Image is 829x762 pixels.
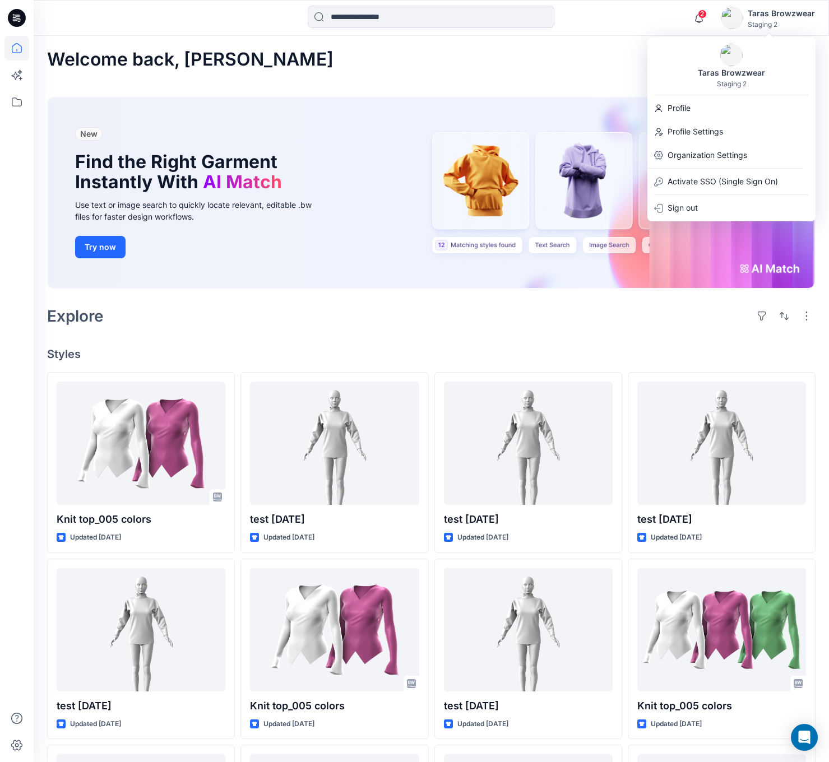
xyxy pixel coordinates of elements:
[721,7,815,29] button: Taras BrowzwearStaging 2
[57,512,225,527] p: Knit top_005 colors
[457,532,508,543] p: Updated [DATE]
[47,49,334,69] h1: Welcome back, [PERSON_NAME]
[444,568,613,691] a: test 4.14.59
[250,382,419,505] a: test 4.14.59
[637,568,806,691] a: Knit top_005 colors
[748,20,815,29] div: Staging 2
[668,125,723,138] p: Profile Settings
[651,718,702,730] p: Updated [DATE]
[70,718,121,730] p: Updated [DATE]
[47,347,816,361] h4: Styles
[47,307,104,325] h2: Explore
[668,201,698,215] p: Sign out
[668,148,747,162] p: Organization Settings
[57,382,225,505] a: Knit top_005 colors
[250,568,419,691] a: Knit top_005 colors
[80,129,98,138] span: New
[75,199,327,222] div: Use text or image search to quickly locate relevant, editable .bw files for faster design workflows.
[637,382,806,505] a: test 4.14.59
[668,101,691,115] p: Profile
[791,724,818,751] div: Open Intercom Messenger
[637,512,806,527] p: test [DATE]
[691,66,772,80] div: Taras Browzwear
[651,532,702,543] p: Updated [DATE]
[647,121,816,142] a: Profile Settings
[75,236,126,258] button: Try now
[263,718,314,730] p: Updated [DATE]
[75,152,311,192] h1: Find the Right Garment Instantly With
[668,175,778,188] p: Activate SSO (Single Sign On)
[444,698,613,714] p: test [DATE]
[637,698,806,714] p: Knit top_005 colors
[203,171,282,193] span: AI Match
[70,532,121,543] p: Updated [DATE]
[721,7,743,29] img: eyJhbGciOiJIUzI1NiIsImtpZCI6IjAiLCJzbHQiOiJzZXMiLCJ0eXAiOiJKV1QifQ.eyJkYXRhIjp7InR5cGUiOiJzdG9yYW...
[647,97,816,119] a: Profile
[647,145,816,166] a: Organization Settings
[444,382,613,505] a: test 4.14.59
[457,718,508,730] p: Updated [DATE]
[263,532,314,543] p: Updated [DATE]
[698,10,707,18] span: 2
[57,698,225,714] p: test [DATE]
[748,7,815,20] div: Taras Browzwear
[250,512,419,527] p: test [DATE]
[720,44,743,66] img: eyJhbGciOiJIUzI1NiIsImtpZCI6IjAiLCJzbHQiOiJzZXMiLCJ0eXAiOiJKV1QifQ.eyJkYXRhIjp7InR5cGUiOiJzdG9yYW...
[250,698,419,714] p: Knit top_005 colors
[444,512,613,527] p: test [DATE]
[717,80,747,88] div: Staging 2
[57,568,225,691] a: test 4.14.59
